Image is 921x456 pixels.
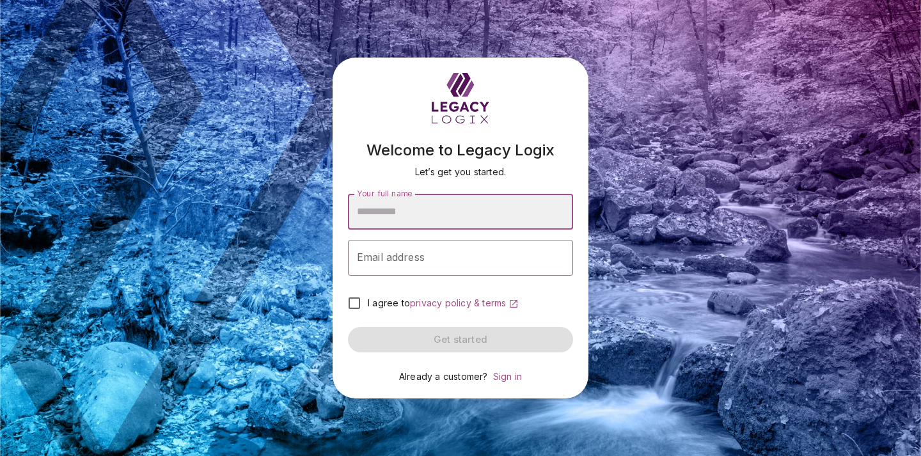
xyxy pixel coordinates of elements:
span: Your full name [357,189,412,198]
span: Let’s get you started. [415,166,506,177]
span: Already a customer? [399,371,488,382]
a: Sign in [493,371,522,382]
span: Welcome to Legacy Logix [366,141,555,159]
a: privacy policy & terms [410,297,519,308]
span: I agree to [368,297,410,308]
span: privacy policy & terms [410,297,506,308]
